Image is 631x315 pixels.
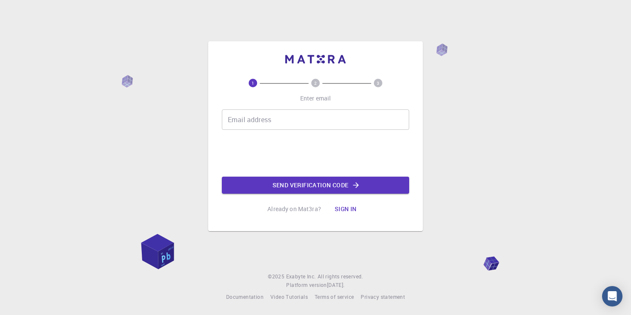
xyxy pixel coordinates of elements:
text: 3 [377,80,379,86]
a: Video Tutorials [270,293,308,301]
a: Exabyte Inc. [286,272,316,281]
button: Send verification code [222,177,409,194]
a: Privacy statement [361,293,405,301]
span: Video Tutorials [270,293,308,300]
span: All rights reserved. [318,272,363,281]
text: 1 [252,80,254,86]
span: Terms of service [315,293,354,300]
span: Exabyte Inc. [286,273,316,280]
p: Already on Mat3ra? [267,205,321,213]
a: Documentation [226,293,264,301]
span: [DATE] . [327,281,345,288]
p: Enter email [300,94,331,103]
span: Privacy statement [361,293,405,300]
text: 2 [314,80,317,86]
span: Platform version [286,281,327,289]
div: Open Intercom Messenger [602,286,622,306]
span: © 2025 [268,272,286,281]
a: [DATE]. [327,281,345,289]
iframe: reCAPTCHA [251,137,380,170]
a: Terms of service [315,293,354,301]
span: Documentation [226,293,264,300]
button: Sign in [328,200,364,218]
